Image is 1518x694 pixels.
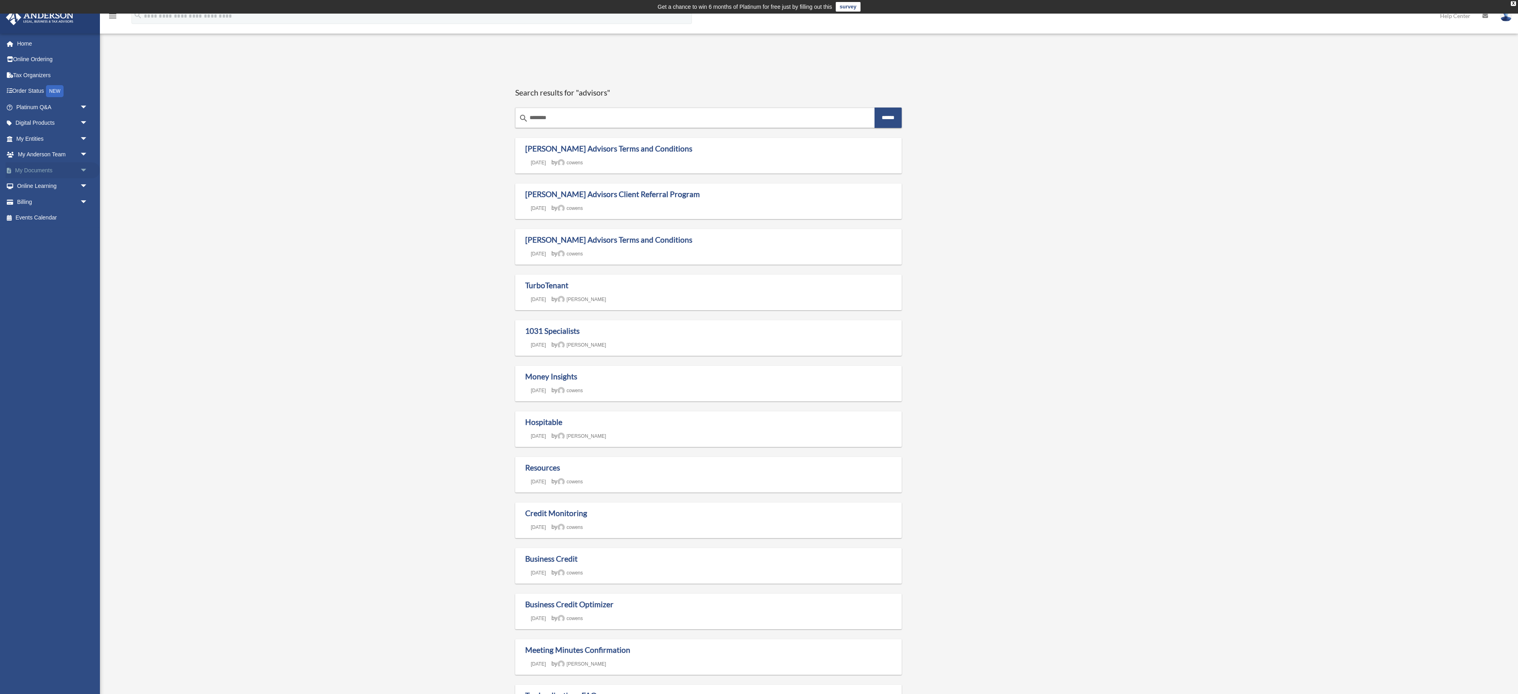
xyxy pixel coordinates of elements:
[6,67,100,83] a: Tax Organizers
[552,387,583,393] span: by
[6,178,100,194] a: Online Learningarrow_drop_down
[6,36,96,52] a: Home
[558,342,606,348] a: [PERSON_NAME]
[108,11,118,21] i: menu
[558,479,583,485] a: cowens
[46,85,64,97] div: NEW
[552,433,606,439] span: by
[836,2,861,12] a: survey
[657,2,832,12] div: Get a chance to win 6 months of Platinum for free just by filling out this
[80,147,96,163] span: arrow_drop_down
[558,524,583,530] a: cowens
[552,615,583,621] span: by
[525,600,614,609] a: Business Credit Optimizer
[552,159,583,166] span: by
[6,194,100,210] a: Billingarrow_drop_down
[525,661,552,667] a: [DATE]
[525,189,700,199] a: [PERSON_NAME] Advisors Client Referral Program
[525,160,552,166] a: [DATE]
[525,433,552,439] a: [DATE]
[525,509,587,518] a: Credit Monitoring
[552,660,606,667] span: by
[558,661,606,667] a: [PERSON_NAME]
[525,388,552,393] a: [DATE]
[525,326,580,335] a: 1031 Specialists
[558,160,583,166] a: cowens
[558,297,606,302] a: [PERSON_NAME]
[525,417,562,427] a: Hospitable
[80,178,96,195] span: arrow_drop_down
[525,297,552,302] a: [DATE]
[552,205,583,211] span: by
[525,570,552,576] a: [DATE]
[558,205,583,211] a: cowens
[525,281,568,290] a: TurboTenant
[6,131,100,147] a: My Entitiesarrow_drop_down
[80,162,96,179] span: arrow_drop_down
[552,341,606,348] span: by
[525,205,552,211] a: [DATE]
[552,478,583,485] span: by
[552,250,583,257] span: by
[80,115,96,132] span: arrow_drop_down
[80,99,96,116] span: arrow_drop_down
[525,524,552,530] a: [DATE]
[6,210,100,226] a: Events Calendar
[525,251,552,257] a: [DATE]
[525,645,630,654] a: Meeting Minutes Confirmation
[552,296,606,302] span: by
[525,342,552,348] a: [DATE]
[1500,10,1512,22] img: User Pic
[558,570,583,576] a: cowens
[525,616,552,621] a: [DATE]
[108,14,118,21] a: menu
[80,194,96,210] span: arrow_drop_down
[558,433,606,439] a: [PERSON_NAME]
[6,83,100,100] a: Order StatusNEW
[80,131,96,147] span: arrow_drop_down
[525,463,560,472] a: Resources
[558,388,583,393] a: cowens
[525,554,578,563] a: Business Credit
[6,52,100,68] a: Online Ordering
[519,114,528,123] i: search
[1511,1,1516,6] div: close
[552,569,583,576] span: by
[558,616,583,621] a: cowens
[525,479,552,485] a: [DATE]
[552,524,583,530] span: by
[6,147,100,163] a: My Anderson Teamarrow_drop_down
[558,251,583,257] a: cowens
[133,11,142,20] i: search
[515,88,902,98] h1: Search results for "advisors"
[525,372,577,381] a: Money Insights
[6,162,100,178] a: My Documentsarrow_drop_down
[6,115,100,131] a: Digital Productsarrow_drop_down
[525,144,692,153] a: [PERSON_NAME] Advisors Terms and Conditions
[4,10,76,25] img: Anderson Advisors Platinum Portal
[6,99,100,115] a: Platinum Q&Aarrow_drop_down
[525,235,692,244] a: [PERSON_NAME] Advisors Terms and Conditions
